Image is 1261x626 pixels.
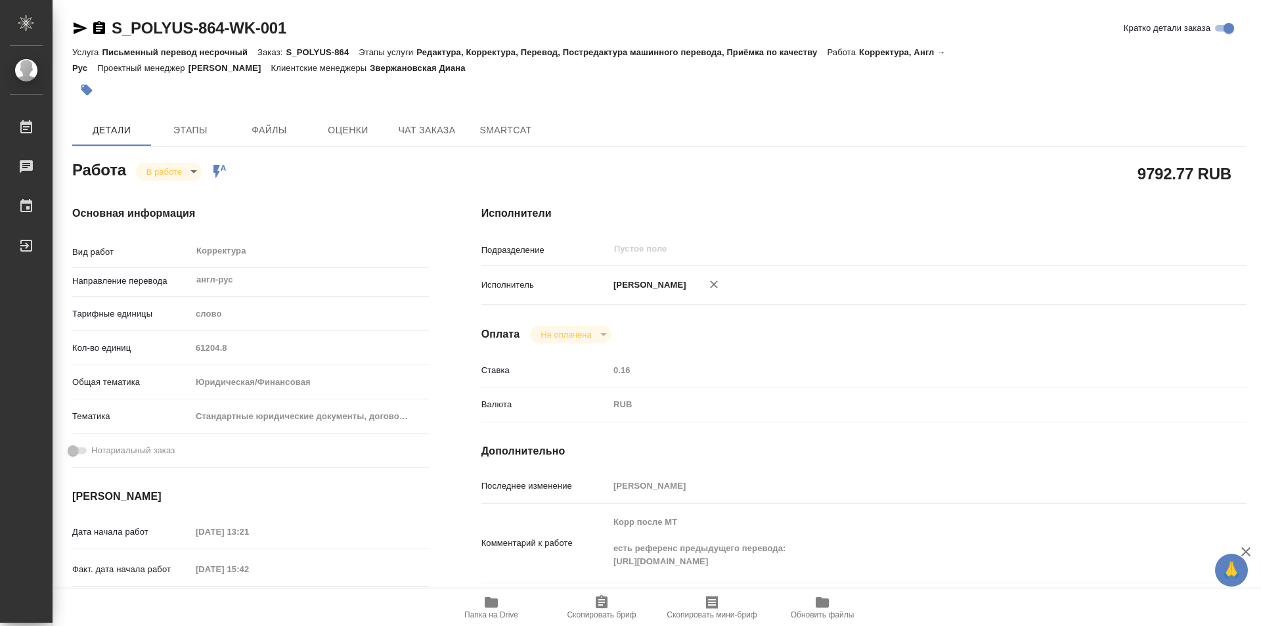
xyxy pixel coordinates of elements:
p: Факт. дата начала работ [72,563,191,576]
p: Услуга [72,47,102,57]
button: Скопировать ссылку для ЯМессенджера [72,20,88,36]
button: Скопировать ссылку [91,20,107,36]
h4: Оплата [481,326,520,342]
button: Обновить файлы [767,589,877,626]
span: Детали [80,122,143,139]
p: Тарифные единицы [72,307,191,321]
div: Стандартные юридические документы, договоры, уставы [191,405,429,428]
p: [PERSON_NAME] [609,279,686,292]
p: Работа [827,47,859,57]
button: Не оплачена [537,329,595,340]
div: RUB [609,393,1183,416]
p: Общая тематика [72,376,191,389]
span: Скопировать мини-бриф [667,610,757,619]
p: Ставка [481,364,609,377]
div: Юридическая/Финансовая [191,371,429,393]
p: Звержановская Диана [370,63,475,73]
p: Редактура, Корректура, Перевод, Постредактура машинного перевода, Приёмка по качеству [416,47,827,57]
p: Исполнитель [481,279,609,292]
p: Проектный менеджер [97,63,188,73]
span: Оценки [317,122,380,139]
p: Письменный перевод несрочный [102,47,257,57]
p: S_POLYUS-864 [286,47,359,57]
span: Обновить файлы [791,610,854,619]
p: [PERSON_NAME] [188,63,271,73]
a: S_POLYUS-864-WK-001 [112,19,286,37]
span: SmartCat [474,122,537,139]
span: Папка на Drive [464,610,518,619]
input: Пустое поле [191,338,429,357]
button: Папка на Drive [436,589,546,626]
span: Нотариальный заказ [91,444,175,457]
p: Клиентские менеджеры [271,63,370,73]
span: Этапы [159,122,222,139]
p: Подразделение [481,244,609,257]
p: Дата начала работ [72,525,191,539]
h2: 9792.77 RUB [1138,162,1231,185]
h4: Исполнители [481,206,1247,221]
p: Вид работ [72,246,191,259]
textarea: Корр после МТ есть референс предыдущего перевода: [URL][DOMAIN_NAME] [609,511,1183,573]
button: Удалить исполнителя [699,270,728,299]
div: В работе [530,326,611,344]
p: Кол-во единиц [72,342,191,355]
p: Заказ: [257,47,286,57]
span: Кратко детали заказа [1124,22,1210,35]
h2: Работа [72,157,126,181]
h4: Дополнительно [481,443,1247,459]
p: Последнее изменение [481,480,609,493]
p: Тематика [72,410,191,423]
h4: Основная информация [72,206,429,221]
input: Пустое поле [191,522,306,541]
h4: [PERSON_NAME] [72,489,429,504]
button: Скопировать бриф [546,589,657,626]
button: Добавить тэг [72,76,101,104]
p: Этапы услуги [359,47,416,57]
div: В работе [136,163,202,181]
button: 🙏 [1215,554,1248,587]
span: Скопировать бриф [567,610,636,619]
input: Пустое поле [609,476,1183,495]
span: Чат заказа [395,122,458,139]
p: Комментарий к работе [481,537,609,550]
input: Пустое поле [191,560,306,579]
span: Файлы [238,122,301,139]
button: В работе [143,166,186,177]
input: Пустое поле [613,241,1152,257]
button: Скопировать мини-бриф [657,589,767,626]
input: Пустое поле [609,361,1183,380]
span: 🙏 [1220,556,1243,584]
p: Направление перевода [72,275,191,288]
p: Валюта [481,398,609,411]
div: слово [191,303,429,325]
